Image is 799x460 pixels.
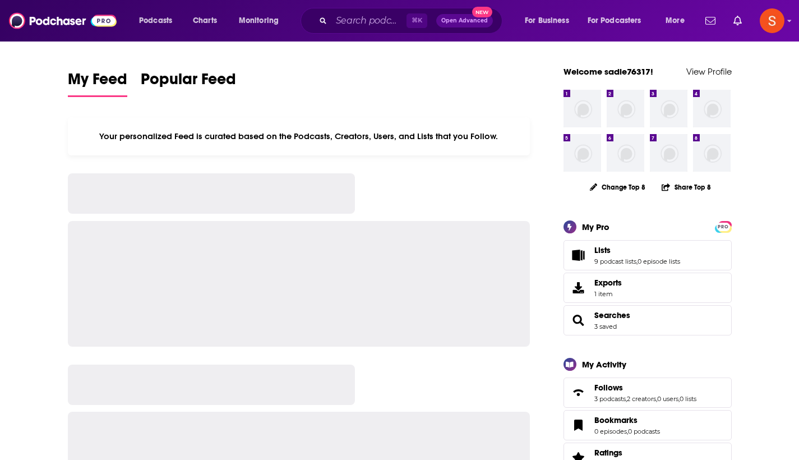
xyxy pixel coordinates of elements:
[517,12,583,30] button: open menu
[331,12,407,30] input: Search podcasts, credits, & more...
[564,378,732,408] span: Follows
[636,257,638,265] span: ,
[564,134,601,172] img: missing-image.png
[594,383,696,393] a: Follows
[627,427,628,435] span: ,
[564,273,732,303] a: Exports
[717,223,730,231] span: PRO
[68,117,530,155] div: Your personalized Feed is curated based on the Podcasts, Creators, Users, and Lists that you Follow.
[627,395,656,403] a: 2 creators
[594,323,617,330] a: 3 saved
[588,13,641,29] span: For Podcasters
[582,359,626,370] div: My Activity
[650,134,687,172] img: missing-image.png
[701,11,720,30] a: Show notifications dropdown
[678,395,680,403] span: ,
[686,66,732,77] a: View Profile
[628,427,660,435] a: 0 podcasts
[139,13,172,29] span: Podcasts
[594,310,630,320] a: Searches
[760,8,784,33] span: Logged in as sadie76317
[693,134,731,172] img: missing-image.png
[594,245,611,255] span: Lists
[231,12,293,30] button: open menu
[564,305,732,335] span: Searches
[760,8,784,33] button: Show profile menu
[567,417,590,433] a: Bookmarks
[594,448,622,458] span: Ratings
[580,12,658,30] button: open menu
[68,70,127,95] span: My Feed
[607,134,644,172] img: missing-image.png
[658,12,699,30] button: open menu
[657,395,678,403] a: 0 users
[436,14,493,27] button: Open AdvancedNew
[567,385,590,401] a: Follows
[68,70,127,97] a: My Feed
[594,448,660,458] a: Ratings
[760,8,784,33] img: User Profile
[9,10,117,31] img: Podchaser - Follow, Share and Rate Podcasts
[594,245,680,255] a: Lists
[525,13,569,29] span: For Business
[594,290,622,298] span: 1 item
[441,18,488,24] span: Open Advanced
[567,247,590,263] a: Lists
[626,395,627,403] span: ,
[594,395,626,403] a: 3 podcasts
[186,12,224,30] a: Charts
[650,90,687,127] img: missing-image.png
[693,90,731,127] img: missing-image.png
[193,13,217,29] span: Charts
[582,222,609,232] div: My Pro
[564,66,653,77] a: Welcome sadie76317!
[141,70,236,95] span: Popular Feed
[638,257,680,265] a: 0 episode lists
[666,13,685,29] span: More
[661,176,712,198] button: Share Top 8
[594,257,636,265] a: 9 podcast lists
[594,278,622,288] span: Exports
[717,222,730,230] a: PRO
[594,415,660,425] a: Bookmarks
[594,383,623,393] span: Follows
[607,90,644,127] img: missing-image.png
[567,312,590,328] a: Searches
[564,410,732,440] span: Bookmarks
[472,7,492,17] span: New
[594,427,627,435] a: 0 episodes
[583,180,653,194] button: Change Top 8
[131,12,187,30] button: open menu
[567,280,590,296] span: Exports
[239,13,279,29] span: Monitoring
[311,8,513,34] div: Search podcasts, credits, & more...
[594,415,638,425] span: Bookmarks
[680,395,696,403] a: 0 lists
[407,13,427,28] span: ⌘ K
[564,90,601,127] img: missing-image.png
[564,240,732,270] span: Lists
[141,70,236,97] a: Popular Feed
[656,395,657,403] span: ,
[729,11,746,30] a: Show notifications dropdown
